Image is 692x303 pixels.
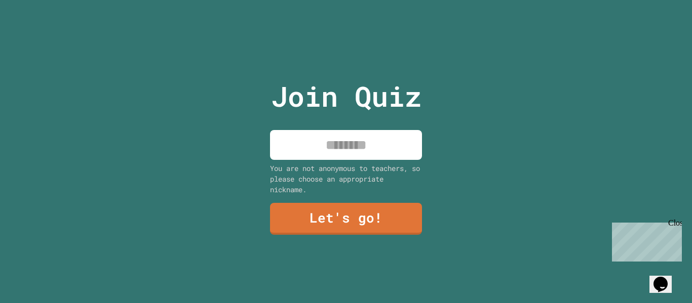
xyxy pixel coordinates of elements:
div: Chat with us now!Close [4,4,70,64]
a: Let's go! [270,203,422,235]
iframe: chat widget [649,263,682,293]
iframe: chat widget [608,219,682,262]
p: Join Quiz [271,75,421,117]
div: You are not anonymous to teachers, so please choose an appropriate nickname. [270,163,422,195]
